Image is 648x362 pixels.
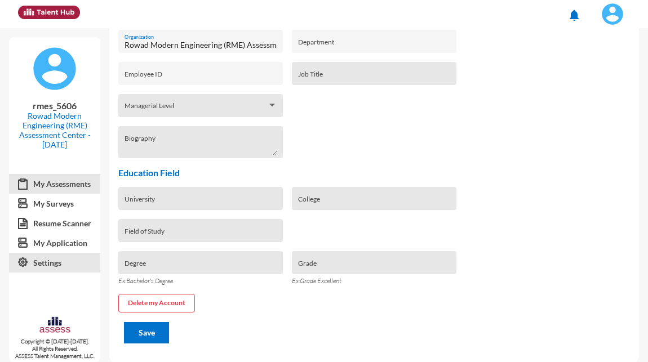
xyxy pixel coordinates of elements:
p: Copyright © [DATE]-[DATE]. All Rights Reserved. ASSESS Talent Management, LLC. [9,338,100,360]
input: Organization [125,41,277,50]
mat-icon: notifications [567,8,581,22]
a: Settings [9,253,100,273]
span: Managerial Level [125,105,267,114]
a: My Surveys [9,194,100,214]
button: Save [124,322,169,343]
span: Save [139,328,155,337]
p: rmes_5606 [18,100,91,111]
button: Delete my Account [118,294,195,312]
p: Ex:Grade Excellent [292,276,456,285]
p: Education Field [118,167,630,178]
p: Ex:Bachelor's Degree [118,276,283,285]
a: My Assessments [9,174,100,194]
a: Resume Scanner [9,213,100,234]
img: default%20profile%20image.svg [32,46,77,91]
img: assesscompany-logo.png [39,316,71,336]
a: My Application [9,233,100,253]
p: Rowad Modern Engineering (RME) Assessment Center - [DATE] [18,111,91,149]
